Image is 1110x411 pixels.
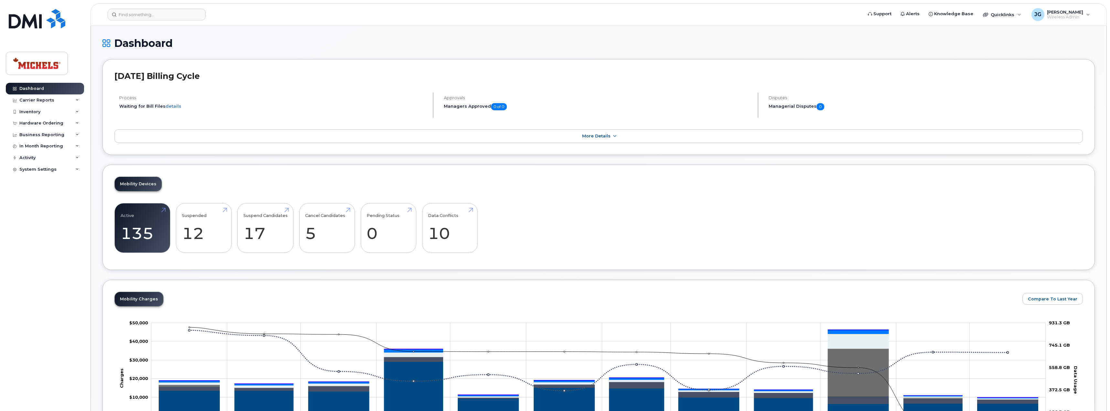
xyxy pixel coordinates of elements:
a: Active 135 [121,207,164,249]
a: Mobility Charges [115,292,163,306]
a: Suspend Candidates 17 [243,207,288,249]
h5: Managers Approved [444,103,752,110]
a: Pending Status 0 [367,207,410,249]
h4: Disputes [769,95,1083,100]
g: $0 [129,320,148,325]
tspan: Charges [119,368,124,388]
g: $0 [129,357,148,362]
span: 0 [816,103,824,110]
tspan: 745.1 GB [1049,342,1070,348]
g: $0 [129,395,148,400]
g: GST [159,330,1038,398]
tspan: Data Usage [1073,366,1078,394]
g: $0 [129,376,148,381]
a: Suspended 12 [182,207,226,249]
tspan: $10,000 [129,395,148,400]
h1: Dashboard [102,38,1095,49]
a: Cancel Candidates 5 [305,207,349,249]
tspan: 372.5 GB [1049,387,1070,392]
button: Compare To Last Year [1022,293,1083,305]
g: Features [159,334,1038,399]
tspan: $50,000 [129,320,148,325]
tspan: $20,000 [129,376,148,381]
span: Compare To Last Year [1028,296,1077,302]
a: Data Conflicts 10 [428,207,472,249]
h2: [DATE] Billing Cycle [114,71,1083,81]
g: $0 [129,339,148,344]
tspan: $30,000 [129,357,148,362]
a: Mobility Devices [115,177,162,191]
h5: Managerial Disputes [769,103,1083,110]
tspan: 558.8 GB [1049,365,1070,370]
h4: Process [119,95,427,100]
span: 0 of 0 [491,103,507,110]
a: details [165,103,181,109]
tspan: 931.3 GB [1049,320,1070,325]
h4: Approvals [444,95,752,100]
tspan: $40,000 [129,339,148,344]
li: Waiting for Bill Files [119,103,427,109]
span: More Details [582,134,611,138]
